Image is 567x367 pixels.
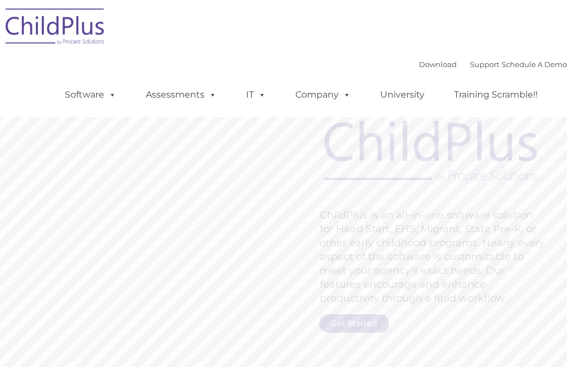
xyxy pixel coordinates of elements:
[443,84,549,106] a: Training Scramble!!
[419,60,567,69] font: |
[54,84,127,106] a: Software
[502,60,567,69] a: Schedule A Demo
[135,84,228,106] a: Assessments
[235,84,277,106] a: IT
[470,60,499,69] a: Support
[419,60,457,69] a: Download
[320,208,546,305] rs-layer: ChildPlus is an all-in-one software solution for Head Start, EHS, Migrant, State Pre-K, or other ...
[369,84,436,106] a: University
[284,84,362,106] a: Company
[319,314,389,333] a: Get Started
